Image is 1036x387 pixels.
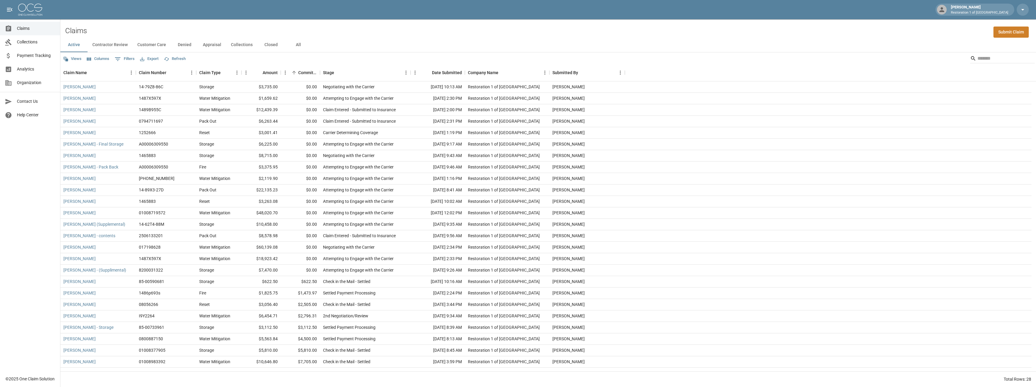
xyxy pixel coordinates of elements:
[63,336,96,342] a: [PERSON_NAME]
[281,276,320,288] div: $622.50
[199,95,230,101] div: Water Mitigation
[281,162,320,173] div: $0.00
[85,54,111,64] button: Select columns
[63,164,118,170] a: [PERSON_NAME] - Pack Back
[63,290,96,296] a: [PERSON_NAME]
[281,116,320,127] div: $0.00
[241,322,281,333] div: $3,112.50
[62,54,83,64] button: Views
[424,68,432,77] button: Sort
[199,198,210,204] div: Reset
[139,107,161,113] div: 1489B955C
[63,107,96,113] a: [PERSON_NAME]
[468,256,540,262] div: Restoration 1 of Evansville
[401,68,411,77] button: Menu
[281,68,290,77] button: Menu
[432,64,462,81] div: Date Submitted
[139,359,165,365] div: 01008983392
[63,370,149,376] a: [PERSON_NAME] - Emergency Textile Cleaning
[63,198,96,204] a: [PERSON_NAME]
[323,107,396,113] div: Claim Entered - Submitted to Insurance
[63,256,96,262] a: [PERSON_NAME]
[323,267,394,273] div: Attempting to Engage with the Carrier
[552,301,585,307] div: Amanda Murry
[281,288,320,299] div: $1,473.97
[552,210,585,216] div: Amanda Murry
[199,233,216,239] div: Pack Out
[241,104,281,116] div: $12,439.39
[241,81,281,93] div: $3,735.00
[281,356,320,368] div: $7,705.00
[241,219,281,230] div: $10,458.00
[241,242,281,253] div: $60,139.08
[334,68,343,77] button: Sort
[199,359,230,365] div: Water Mitigation
[241,173,281,184] div: $2,119.90
[411,68,420,77] button: Menu
[199,141,214,147] div: Storage
[411,104,465,116] div: [DATE] 2:00 PM
[468,210,540,216] div: Restoration 1 of Evansville
[199,347,214,353] div: Storage
[323,347,370,353] div: Check in the Mail - Settled
[241,93,281,104] div: $1,659.62
[139,370,160,376] div: 1486p693s
[199,84,214,90] div: Storage
[993,27,1029,38] a: Submit Claim
[136,64,196,81] div: Claim Number
[411,322,465,333] div: [DATE] 8:39 AM
[199,107,230,113] div: Water Mitigation
[578,68,587,77] button: Sort
[198,38,226,52] button: Appraisal
[411,207,465,219] div: [DATE] 12:02 PM
[468,370,540,376] div: Restoration 1 of Evansville
[199,324,214,330] div: Storage
[60,38,88,52] button: Active
[411,310,465,322] div: [DATE] 9:34 AM
[552,244,585,250] div: Amanda Murry
[63,153,96,159] a: [PERSON_NAME]
[281,207,320,219] div: $0.00
[281,150,320,162] div: $0.00
[323,175,394,181] div: Attempting to Engage with the Carrier
[139,347,165,353] div: 01008377905
[139,198,156,204] div: 1465883
[241,184,281,196] div: $22,135.23
[199,153,214,159] div: Storage
[552,130,585,136] div: Amanda Murry
[323,336,376,342] div: Settled Payment Processing
[241,196,281,207] div: $3,263.08
[323,118,396,124] div: Claim Entered - Submitted to Insurance
[552,347,585,353] div: Amanda Murry
[468,221,540,227] div: Restoration 1 of Evansville
[18,4,42,16] img: ocs-logo-white-transparent.png
[241,299,281,310] div: $3,056.40
[196,64,241,81] div: Claim Type
[199,210,230,216] div: Water Mitigation
[281,322,320,333] div: $3,112.50
[323,95,394,101] div: Attempting to Engage with the Carrier
[17,98,55,105] span: Contact Us
[113,54,136,64] button: Show filters
[139,313,155,319] div: I9Y2264
[139,210,165,216] div: 01008719572
[540,68,549,77] button: Menu
[323,141,394,147] div: Attempting to Engage with the Carrier
[411,219,465,230] div: [DATE] 9:35 AM
[139,64,166,81] div: Claim Number
[241,64,281,81] div: Amount
[323,153,375,159] div: Negotiating with the Carrier
[139,221,164,227] div: 14-62T4-88M
[17,52,55,59] span: Payment Tracking
[411,127,465,139] div: [DATE] 1:19 PM
[139,95,161,101] div: 1487X597X
[5,376,55,382] div: © 2025 One Claim Solution
[281,299,320,310] div: $2,505.00
[139,290,160,296] div: 1486p693s
[468,233,540,239] div: Restoration 1 of Evansville
[411,162,465,173] div: [DATE] 9:46 AM
[199,301,210,307] div: Reset
[468,95,540,101] div: Restoration 1 of Evansville
[411,139,465,150] div: [DATE] 9:17 AM
[241,356,281,368] div: $10,646.80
